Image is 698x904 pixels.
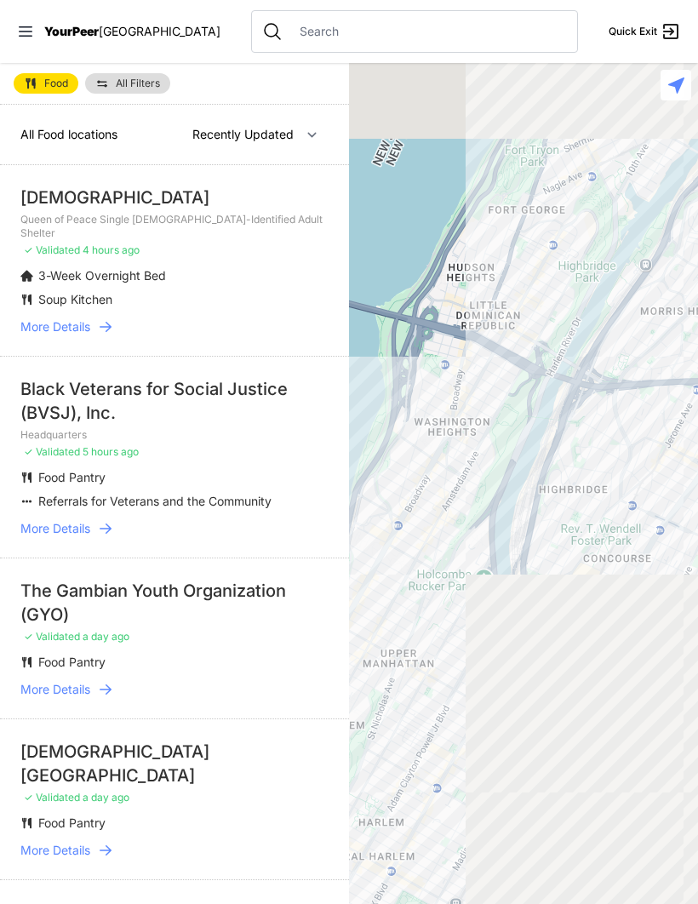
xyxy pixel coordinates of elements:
[20,520,90,537] span: More Details
[20,842,90,859] span: More Details
[24,445,80,458] span: ✓ Validated
[20,842,329,859] a: More Details
[38,655,106,669] span: Food Pantry
[24,630,80,643] span: ✓ Validated
[20,520,329,537] a: More Details
[38,494,272,508] span: Referrals for Veterans and the Community
[116,78,160,89] span: All Filters
[20,377,329,425] div: Black Veterans for Social Justice (BVSJ), Inc.
[20,127,117,141] span: All Food locations
[20,681,90,698] span: More Details
[20,740,329,787] div: [DEMOGRAPHIC_DATA][GEOGRAPHIC_DATA]
[83,791,129,804] span: a day ago
[20,186,329,209] div: [DEMOGRAPHIC_DATA]
[38,292,112,306] span: Soup Kitchen
[38,470,106,484] span: Food Pantry
[38,268,166,283] span: 3-Week Overnight Bed
[20,318,90,335] span: More Details
[20,428,329,442] p: Headquarters
[38,815,106,830] span: Food Pantry
[85,73,170,94] a: All Filters
[44,24,99,38] span: YourPeer
[20,579,329,627] div: The Gambian Youth Organization (GYO)
[20,681,329,698] a: More Details
[83,445,139,458] span: 5 hours ago
[83,243,140,256] span: 4 hours ago
[44,78,68,89] span: Food
[44,26,220,37] a: YourPeer[GEOGRAPHIC_DATA]
[24,791,80,804] span: ✓ Validated
[83,630,129,643] span: a day ago
[609,25,657,38] span: Quick Exit
[24,243,80,256] span: ✓ Validated
[20,318,329,335] a: More Details
[99,24,220,38] span: [GEOGRAPHIC_DATA]
[289,23,567,40] input: Search
[14,73,78,94] a: Food
[20,213,329,240] p: Queen of Peace Single [DEMOGRAPHIC_DATA]-Identified Adult Shelter
[609,21,681,42] a: Quick Exit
